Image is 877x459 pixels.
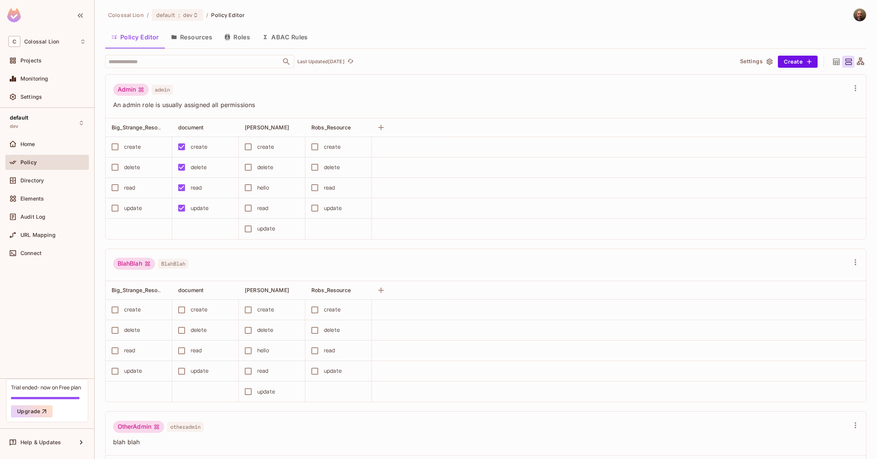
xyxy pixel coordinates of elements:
button: Roles [218,28,256,47]
span: Policy Editor [211,11,244,19]
div: update [124,367,142,375]
div: read [324,184,335,192]
span: BlahBlah [158,259,188,269]
div: create [324,143,341,151]
div: hello [257,346,269,355]
p: Last Updated [DATE] [297,59,345,65]
div: update [191,204,208,212]
div: delete [191,326,207,334]
span: admin [152,85,173,95]
span: otheradmin [167,422,204,432]
div: create [257,305,274,314]
span: the active workspace [108,11,144,19]
span: Home [20,141,35,147]
button: Settings [737,56,775,68]
span: Big_Strange_Resource [112,286,169,294]
button: Upgrade [11,405,53,417]
span: Connect [20,250,42,256]
span: Robs_Resource [311,124,351,131]
button: ABAC Rules [256,28,314,47]
button: Create [778,56,818,68]
div: delete [124,163,140,171]
span: [PERSON_NAME] [245,287,289,293]
span: default [156,11,175,19]
span: dev [183,11,193,19]
span: : [178,12,180,18]
img: Rob Sliwa [854,9,866,21]
div: update [191,367,208,375]
div: delete [191,163,207,171]
div: read [124,346,135,355]
li: / [147,11,149,19]
span: Policy [20,159,37,165]
div: create [191,143,207,151]
span: Robs_Resource [311,287,351,293]
div: create [124,305,141,314]
div: create [324,305,341,314]
span: Audit Log [20,214,45,220]
div: delete [124,326,140,334]
span: document [178,124,204,131]
button: Open [281,56,292,67]
li: / [206,11,208,19]
button: Policy Editor [105,28,165,47]
div: read [324,346,335,355]
span: C [8,36,20,47]
div: Admin [113,84,149,96]
div: update [124,204,142,212]
div: delete [324,163,340,171]
div: create [257,143,274,151]
div: update [324,204,342,212]
span: Monitoring [20,76,48,82]
div: hello [257,184,269,192]
img: SReyMgAAAABJRU5ErkJggg== [7,8,21,22]
span: URL Mapping [20,232,56,238]
div: update [257,224,275,233]
div: create [124,143,141,151]
span: Directory [20,177,44,184]
div: delete [257,326,273,334]
span: Workspace: Colossal Lion [24,39,59,45]
span: Big_Strange_Resource [112,124,169,131]
span: An admin role is usually assigned all permissions [113,101,849,109]
div: delete [257,163,273,171]
button: Resources [165,28,218,47]
div: read [124,184,135,192]
div: update [324,367,342,375]
div: Trial ended- now on Free plan [11,384,81,391]
div: read [257,367,269,375]
div: read [191,184,202,192]
span: blah blah [113,438,849,446]
div: delete [324,326,340,334]
span: Click to refresh data [345,57,355,66]
span: default [10,115,28,121]
span: dev [10,123,18,129]
div: read [257,204,269,212]
span: [PERSON_NAME] [245,124,289,131]
div: OtherAdmin [113,421,164,433]
div: BlahBlah [113,258,155,270]
button: refresh [346,57,355,66]
span: document [178,287,204,293]
span: Projects [20,58,42,64]
span: refresh [347,58,354,65]
span: Help & Updates [20,439,61,445]
span: Settings [20,94,42,100]
div: read [191,346,202,355]
div: update [257,387,275,396]
span: Elements [20,196,44,202]
div: create [191,305,207,314]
